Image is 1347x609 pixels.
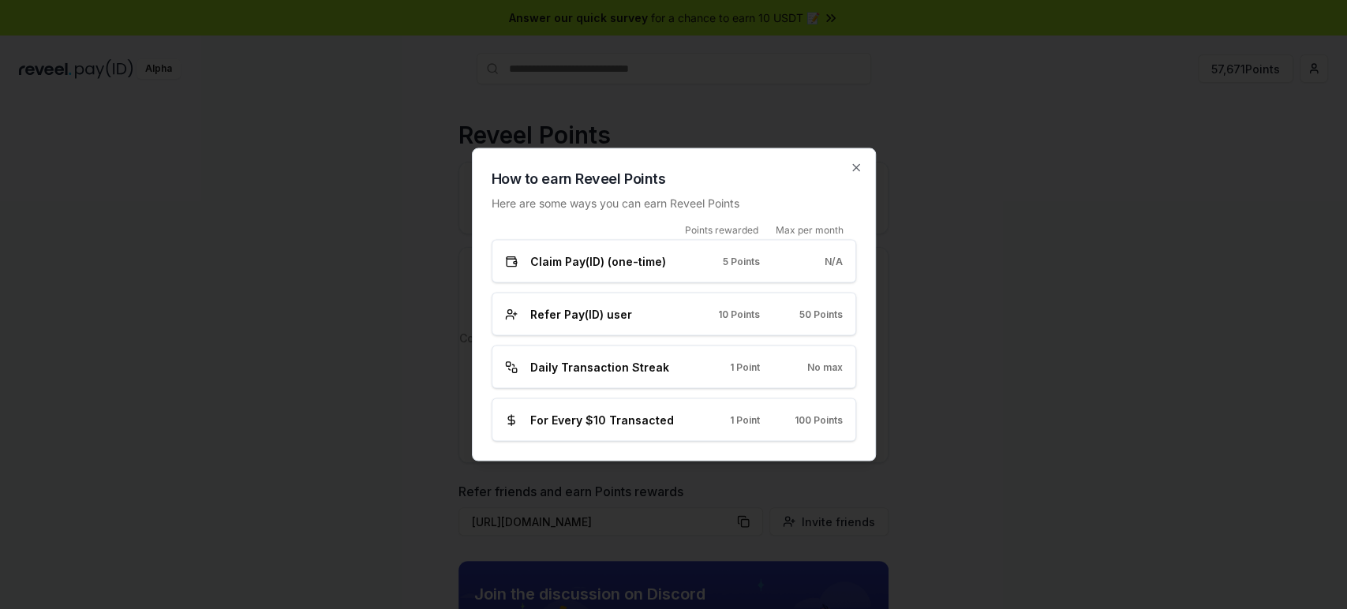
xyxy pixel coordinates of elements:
span: Max per month [776,224,844,237]
span: Points rewarded [685,224,758,237]
span: N/A [825,255,843,267]
span: No max [807,361,843,373]
span: 10 Points [718,308,760,320]
span: Refer Pay(ID) user [530,306,632,323]
h2: How to earn Reveel Points [492,168,856,190]
span: 1 Point [730,361,760,373]
span: 50 Points [799,308,843,320]
span: 1 Point [730,413,760,426]
span: Claim Pay(ID) (one-time) [530,253,666,270]
span: Daily Transaction Streak [530,359,669,375]
span: For Every $10 Transacted [530,412,674,428]
p: Here are some ways you can earn Reveel Points [492,195,856,211]
span: 100 Points [795,413,843,426]
span: 5 Points [723,255,760,267]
